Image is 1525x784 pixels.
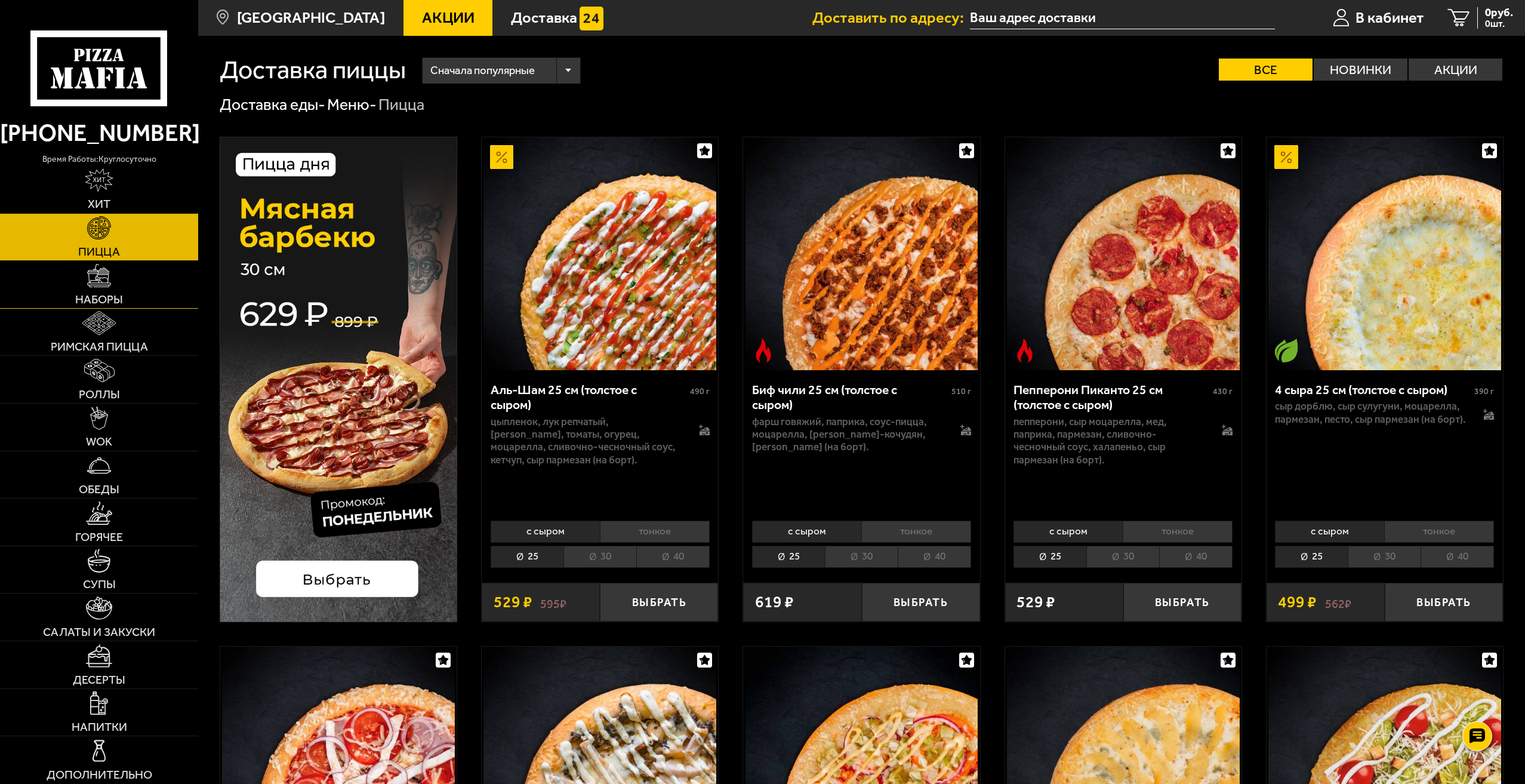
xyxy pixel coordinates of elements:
[600,521,710,543] li: тонкое
[75,531,123,543] span: Горячее
[1013,339,1037,362] img: Острое блюдо
[237,10,385,26] span: [GEOGRAPHIC_DATA]
[511,10,577,26] span: Доставка
[825,546,898,568] li: 30
[1013,521,1123,543] li: с сыром
[83,579,116,591] span: Супы
[494,594,532,610] span: 529 ₽
[951,386,971,396] span: 510 г
[1384,521,1494,543] li: тонкое
[1275,382,1471,398] div: 4 сыра 25 см (толстое с сыром)
[378,94,424,115] div: Пицца
[1268,137,1501,370] img: 4 сыра 25 см (толстое с сыром)
[636,546,710,568] li: 40
[1385,583,1503,622] button: Выбрать
[1123,521,1233,543] li: тонкое
[491,546,563,568] li: 25
[1314,59,1407,81] label: Новинки
[1325,594,1351,610] s: 562 ₽
[79,484,119,496] span: Обеды
[491,521,600,543] li: с сыром
[1086,546,1159,568] li: 30
[86,436,112,448] span: WOK
[75,294,123,306] span: Наборы
[1485,19,1513,29] span: 0 шт.
[220,95,325,114] a: Доставка еды-
[43,626,155,638] span: Салаты и закуски
[1274,145,1298,169] img: Акционный
[752,546,825,568] li: 25
[1275,546,1348,568] li: 25
[898,546,971,568] li: 40
[1274,339,1298,362] img: Вегетарианское блюдо
[861,521,971,543] li: тонкое
[1123,583,1241,622] button: Выбрать
[755,594,794,610] span: 619 ₽
[1007,137,1240,370] img: Пепперони Пиканто 25 см (толстое с сыром)
[1275,400,1467,426] p: сыр дорблю, сыр сулугуни, моцарелла, пармезан, песто, сыр пармезан (на борт).
[1013,382,1210,413] div: Пепперони Пиканто 25 см (толстое с сыром)
[563,546,636,568] li: 30
[600,583,718,622] button: Выбрать
[1016,594,1055,610] span: 529 ₽
[327,95,377,114] a: Меню-
[745,137,978,370] img: Биф чили 25 см (толстое с сыром)
[752,521,861,543] li: с сыром
[1421,546,1494,568] li: 40
[1485,7,1513,19] span: 0 руб.
[88,198,110,210] span: Хит
[1409,59,1502,81] label: Акции
[812,10,970,26] span: Доставить по адресу:
[1013,416,1206,466] p: пепперони, сыр Моцарелла, мед, паприка, пармезан, сливочно-чесночный соус, халапеньо, сыр пармеза...
[540,594,566,610] s: 595 ₽
[73,674,125,686] span: Десерты
[743,137,979,370] a: Острое блюдоБиф чили 25 см (толстое с сыром)
[430,56,535,86] span: Сначала популярные
[1005,137,1241,370] a: Острое блюдоПепперони Пиканто 25 см (толстое с сыром)
[1213,386,1233,396] span: 430 г
[491,382,687,413] div: Аль-Шам 25 см (толстое с сыром)
[422,10,475,26] span: Акции
[1278,594,1317,610] span: 499 ₽
[752,382,948,413] div: Биф чили 25 см (толстое с сыром)
[1219,59,1313,81] label: Все
[1275,521,1384,543] li: с сыром
[482,137,718,370] a: АкционныйАль-Шам 25 см (толстое с сыром)
[1159,546,1233,568] li: 40
[1355,10,1424,26] span: В кабинет
[78,246,120,258] span: Пицца
[79,389,120,401] span: Роллы
[483,137,716,370] img: Аль-Шам 25 см (толстое с сыром)
[580,7,603,30] img: 15daf4d41897b9f0e9f617042186c801.svg
[72,721,127,733] span: Напитки
[51,341,148,353] span: Римская пицца
[752,416,944,454] p: фарш говяжий, паприка, соус-пицца, моцарелла, [PERSON_NAME]-кочудян, [PERSON_NAME] (на борт).
[970,7,1275,29] input: Ваш адрес доставки
[690,386,710,396] span: 490 г
[220,57,406,83] h1: Доставка пиццы
[490,145,514,169] img: Акционный
[970,7,1275,29] span: Кондратьевский проспект, 64к9, подъезд 7
[1013,546,1086,568] li: 25
[1474,386,1494,396] span: 390 г
[1348,546,1421,568] li: 30
[751,339,775,362] img: Острое блюдо
[1267,137,1503,370] a: АкционныйВегетарианское блюдо4 сыра 25 см (толстое с сыром)
[862,583,980,622] button: Выбрать
[47,769,152,781] span: Дополнительно
[491,416,683,466] p: цыпленок, лук репчатый, [PERSON_NAME], томаты, огурец, моцарелла, сливочно-чесночный соус, кетчуп...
